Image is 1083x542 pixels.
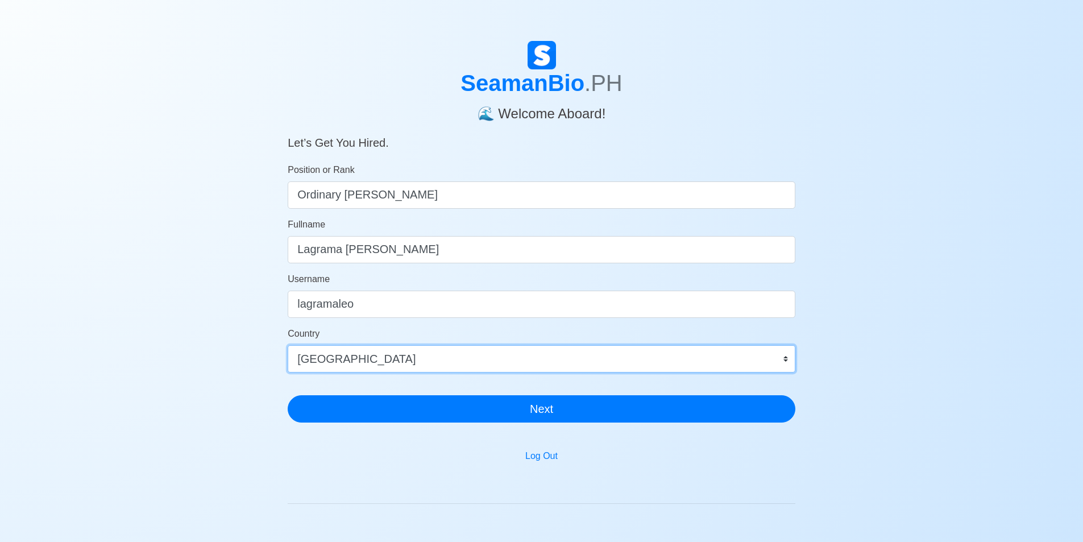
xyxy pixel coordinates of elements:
span: Position or Rank [288,165,354,175]
input: ex. 2nd Officer w/Master License [288,181,795,209]
h4: 🌊 Welcome Aboard! [288,97,795,122]
span: .PH [584,71,623,96]
h5: Let’s Get You Hired. [288,122,795,150]
input: Ex. donaldcris [288,291,795,318]
button: Log Out [518,445,565,467]
span: Fullname [288,220,325,229]
input: Your Fullname [288,236,795,263]
label: Country [288,327,319,341]
h1: SeamanBio [288,69,795,97]
img: Logo [528,41,556,69]
button: Next [288,395,795,423]
span: Username [288,274,330,284]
